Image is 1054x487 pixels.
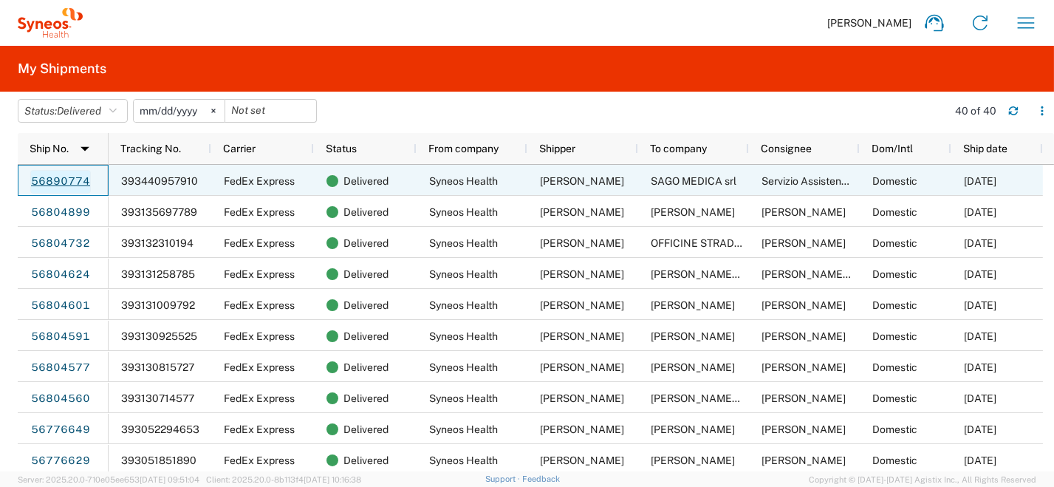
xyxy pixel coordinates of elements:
span: Dom/Intl [872,143,913,154]
span: Syneos Health [429,299,498,311]
span: Ruggero Francica Nava [762,268,932,280]
span: 09/11/2025 [964,423,996,435]
span: Delivered [343,383,389,414]
span: Status [326,143,357,154]
span: 09/15/2025 [964,237,996,249]
img: arrow-dropdown.svg [73,137,97,160]
span: Server: 2025.20.0-710e05ee653 [18,475,199,484]
span: FedEx Express [224,361,295,373]
a: Feedback [522,474,560,483]
span: 393130815727 [121,361,194,373]
span: Ship No. [30,143,69,154]
span: 09/11/2025 [964,454,996,466]
span: 09/15/2025 [964,330,996,342]
span: SAGO MEDICA srl [651,175,736,187]
span: Roberta Barberis [540,206,624,218]
span: From company [428,143,499,154]
span: 393130714577 [121,392,194,404]
a: 56776629 [30,449,91,473]
span: Roberta VIGGIANI [651,330,735,342]
span: Domestic [872,206,917,218]
span: FedEx Express [224,206,295,218]
button: Status:Delivered [18,99,128,123]
span: Domestic [872,268,917,280]
span: 393440957910 [121,175,198,187]
span: Delivered [343,259,389,290]
span: Domestic [872,423,917,435]
span: Roberta Barberis [540,175,624,187]
span: 393135697789 [121,206,197,218]
span: [DATE] 09:51:04 [140,475,199,484]
span: Syneos Health [429,423,498,435]
span: Domestic [872,392,917,404]
span: Delivered [343,228,389,259]
span: Delivered [343,290,389,321]
span: Roberta Barberis [540,392,624,404]
span: Servizio Assistenza Tecnica [762,175,892,187]
span: Yulia Lenchuk [651,299,735,311]
span: 09/15/2025 [964,392,996,404]
span: Roberta Barberis [540,330,624,342]
span: 09/15/2025 [964,268,996,280]
h2: My Shipments [18,60,106,78]
span: 393132310194 [121,237,194,249]
span: Delivered [343,321,389,352]
span: 393131009792 [121,299,195,311]
span: Roberta Strazzullo [651,361,735,373]
span: Syneos Health [429,237,498,249]
span: Carrier [223,143,256,154]
span: [DATE] 10:16:38 [304,475,361,484]
a: 56890774 [30,170,91,194]
span: Shipper [539,143,575,154]
span: RITA D'ATTINO [762,392,846,404]
span: [PERSON_NAME] [827,16,911,30]
span: Roberta Strazzullo [762,361,846,373]
span: OFFICINE STRADA DUE SRL [651,237,787,249]
span: 393051851890 [121,454,196,466]
a: 56804624 [30,263,91,287]
span: FedEx Express [224,454,295,466]
span: Delivered [343,445,389,476]
span: 393052294653 [121,423,199,435]
span: 09/15/2025 [964,361,996,373]
span: Domestic [872,237,917,249]
a: 56776649 [30,418,91,442]
span: Daniele Panno [762,206,846,218]
span: 393131258785 [121,268,195,280]
a: 56804577 [30,356,91,380]
span: Delivered [343,352,389,383]
span: Paolo Livingstone [762,454,846,466]
span: AURELIA CAR SERVICE SRL [651,392,826,404]
span: Delivered [343,166,389,197]
span: 09/15/2025 [964,299,996,311]
span: Roberta Barberis [540,361,624,373]
span: Delivered [57,105,101,117]
span: FedEx Express [224,392,295,404]
span: Copyright © [DATE]-[DATE] Agistix Inc., All Rights Reserved [809,473,1036,486]
span: Syneos Health [429,361,498,373]
span: Domestic [872,454,917,466]
span: Daniele Panno [651,206,735,218]
span: 09/15/2025 [964,206,996,218]
span: Delivered [343,414,389,445]
span: Ship date [963,143,1007,154]
span: Syneos Health [429,175,498,187]
span: Roberta Barberis [540,237,624,249]
span: Syneos Health [429,392,498,404]
input: Not set [225,100,316,122]
span: Paolo Livingstone [651,454,735,466]
span: Delivered [343,197,389,228]
span: Domestic [872,361,917,373]
span: Roberta Barberis [540,454,624,466]
div: 40 of 40 [955,104,996,118]
span: Consignee [761,143,812,154]
span: Roberta VIGGIANI [762,330,846,342]
span: Domestic [872,175,917,187]
span: Syneos Health [429,268,498,280]
span: 393130925525 [121,330,197,342]
span: FedEx Express [224,237,295,249]
span: Syneos Health [429,454,498,466]
span: Roberta Barberis [540,268,624,280]
span: Pierluca Pasini [762,423,846,435]
a: 56804899 [30,201,91,225]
